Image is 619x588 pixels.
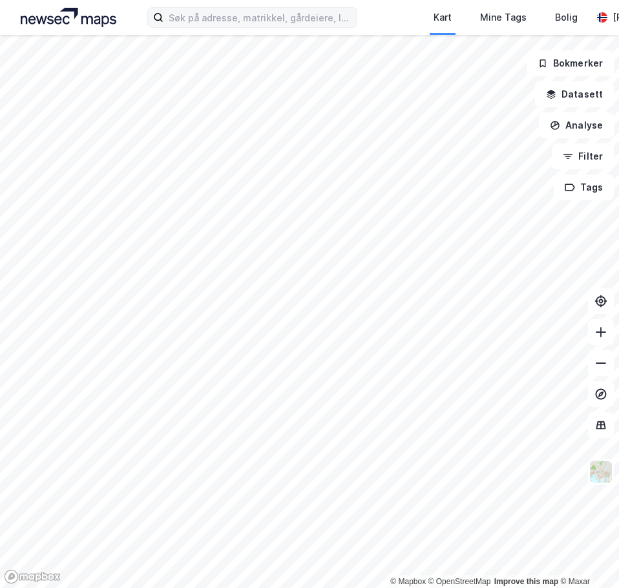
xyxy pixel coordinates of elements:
iframe: Chat Widget [554,526,619,588]
div: Bolig [555,10,578,25]
div: Mine Tags [480,10,527,25]
img: logo.a4113a55bc3d86da70a041830d287a7e.svg [21,8,116,27]
div: Kart [434,10,452,25]
input: Søk på adresse, matrikkel, gårdeiere, leietakere eller personer [163,8,357,27]
button: Analyse [539,112,614,138]
a: Mapbox homepage [4,569,61,584]
a: Mapbox [390,577,426,586]
button: Filter [552,143,614,169]
button: Bokmerker [527,50,614,76]
a: OpenStreetMap [428,577,491,586]
button: Tags [554,174,614,200]
button: Datasett [535,81,614,107]
div: Kontrollprogram for chat [554,526,619,588]
a: Improve this map [494,577,558,586]
img: Z [589,459,613,484]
